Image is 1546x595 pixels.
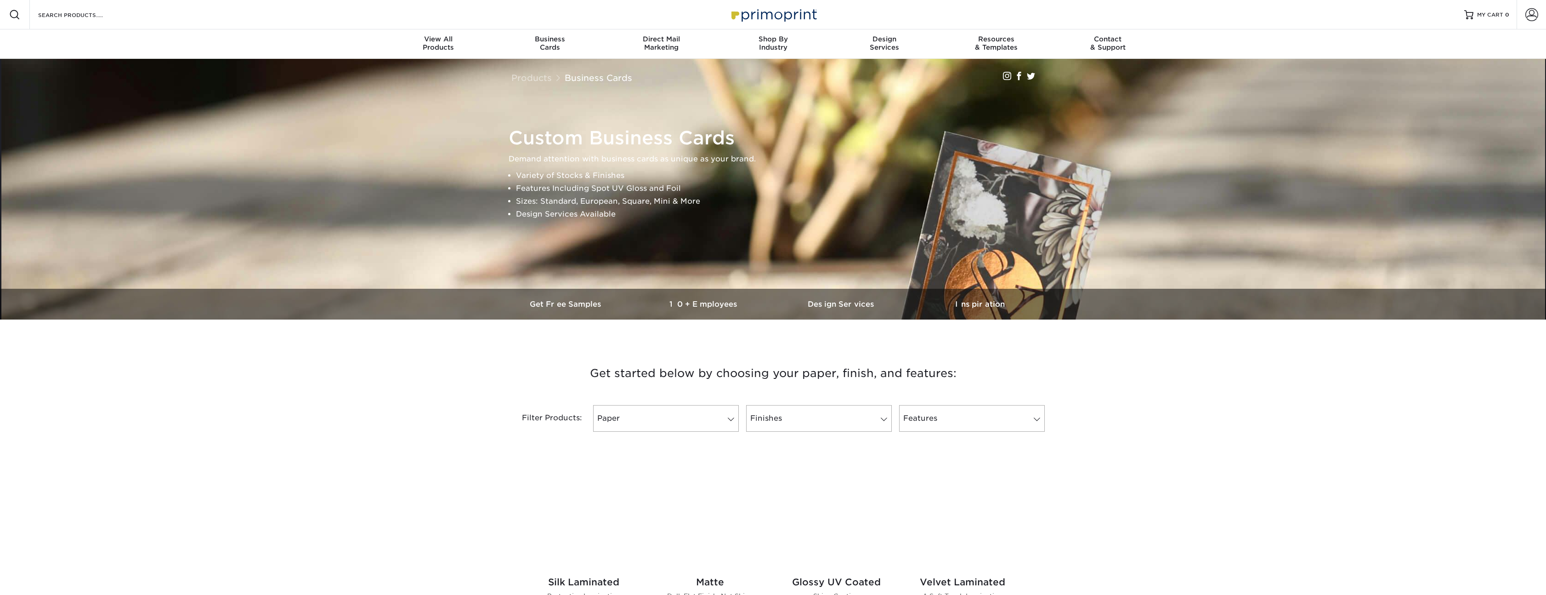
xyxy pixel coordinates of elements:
li: Features Including Spot UV Gloss and Foil [516,182,1046,195]
span: MY CART [1477,11,1503,19]
a: Paper [593,405,739,432]
h2: Matte [658,577,762,588]
h2: Silk Laminated [532,577,636,588]
h1: Custom Business Cards [509,127,1046,149]
p: Demand attention with business cards as unique as your brand. [509,153,1046,166]
img: Glossy UV Coated Business Cards [784,465,889,569]
div: Industry [717,35,829,51]
div: Services [829,35,940,51]
a: DesignServices [829,29,940,59]
h3: Get started below by choosing your paper, finish, and features: [504,353,1042,394]
span: Resources [940,35,1052,43]
span: Contact [1052,35,1164,43]
li: Sizes: Standard, European, Square, Mini & More [516,195,1046,208]
span: Design [829,35,940,43]
h3: Inspiration [911,300,1049,309]
a: View AllProducts [383,29,494,59]
h2: Velvet Laminated [911,577,1015,588]
input: SEARCH PRODUCTS..... [37,9,127,20]
h3: Get Free Samples [498,300,635,309]
li: Variety of Stocks & Finishes [516,169,1046,182]
span: 0 [1505,11,1509,18]
span: View All [383,35,494,43]
img: Silk Laminated Business Cards [532,465,636,569]
a: Finishes [746,405,892,432]
h3: Design Services [773,300,911,309]
a: Business Cards [565,73,632,83]
a: Resources& Templates [940,29,1052,59]
a: Shop ByIndustry [717,29,829,59]
a: Direct MailMarketing [606,29,717,59]
a: Get Free Samples [498,289,635,320]
h2: Glossy UV Coated [784,577,889,588]
div: & Templates [940,35,1052,51]
div: Filter Products: [498,405,589,432]
a: 10+ Employees [635,289,773,320]
a: Features [899,405,1045,432]
a: Inspiration [911,289,1049,320]
li: Design Services Available [516,208,1046,221]
div: Products [383,35,494,51]
div: Marketing [606,35,717,51]
h3: 10+ Employees [635,300,773,309]
span: Shop By [717,35,829,43]
div: & Support [1052,35,1164,51]
span: Direct Mail [606,35,717,43]
div: Cards [494,35,606,51]
img: Matte Business Cards [658,465,762,569]
a: BusinessCards [494,29,606,59]
img: Velvet Laminated Business Cards [911,465,1015,569]
span: Business [494,35,606,43]
img: Primoprint [727,5,819,24]
a: Contact& Support [1052,29,1164,59]
a: Design Services [773,289,911,320]
a: Products [511,73,552,83]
